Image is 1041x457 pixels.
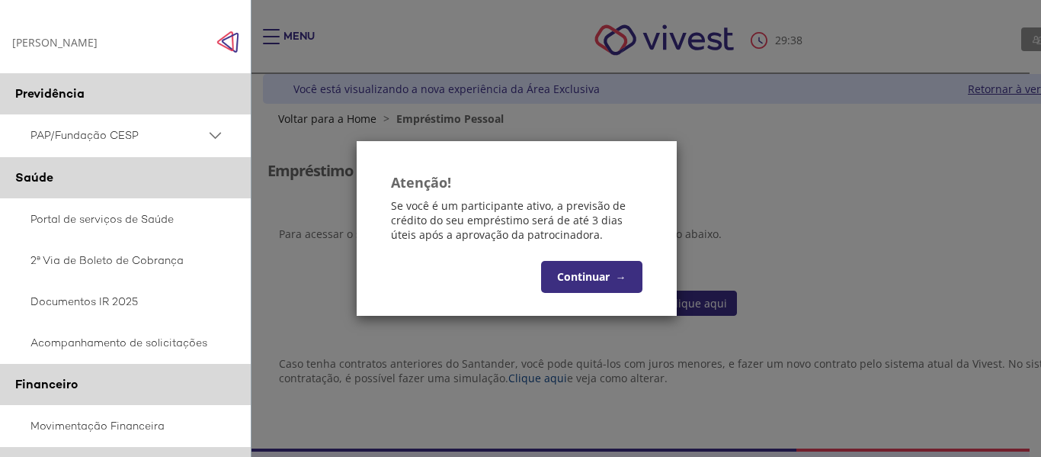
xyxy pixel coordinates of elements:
[616,269,626,284] span: →
[541,261,642,293] button: Continuar→
[391,173,451,191] strong: Atenção!
[15,376,78,392] span: Financeiro
[216,31,239,53] span: Click to close side navigation.
[12,35,98,50] div: [PERSON_NAME]
[216,31,239,53] img: Fechar menu
[30,126,206,145] span: PAP/Fundação CESP
[391,198,642,242] p: Se você é um participante ativo, a previsão de crédito do seu empréstimo será de até 3 dias úteis...
[15,85,85,101] span: Previdência
[15,169,53,185] span: Saúde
